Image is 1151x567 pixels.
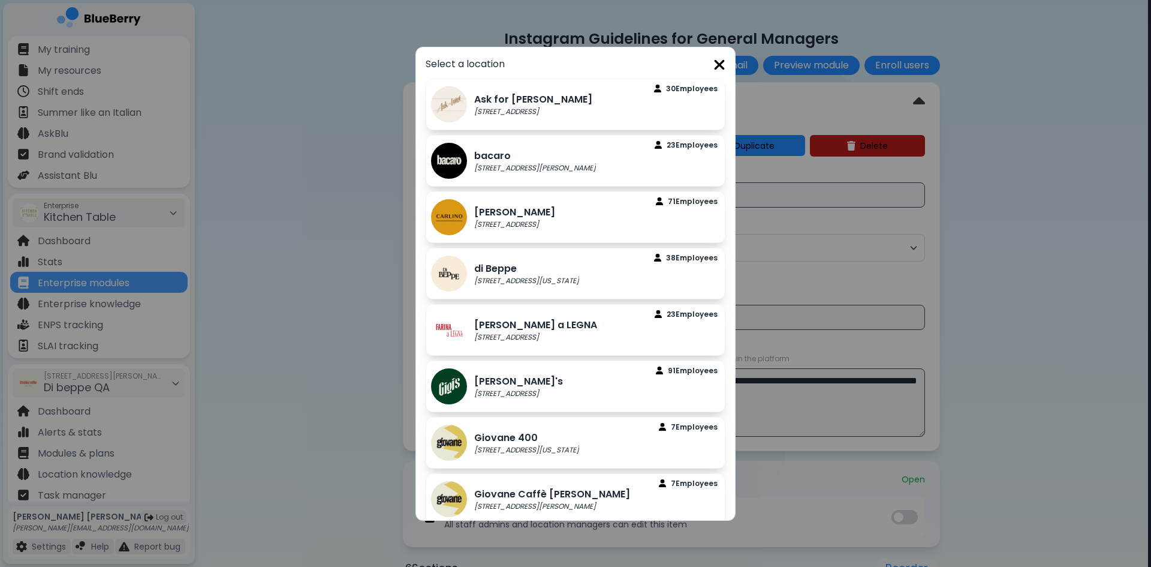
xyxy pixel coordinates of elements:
img: file icon [659,423,666,431]
img: close icon [713,57,725,73]
p: Giovane Caffè [PERSON_NAME] [474,487,630,502]
img: file icon [655,141,662,149]
p: [STREET_ADDRESS][US_STATE] [474,276,579,286]
p: [STREET_ADDRESS][PERSON_NAME] [474,502,630,511]
p: 30 Employee s [666,84,718,94]
img: file icon [659,479,666,488]
p: [STREET_ADDRESS][US_STATE] [474,445,579,455]
img: company thumbnail [431,143,467,179]
img: company thumbnail [431,368,467,404]
img: company thumbnail [431,86,467,122]
p: 23 Employee s [667,310,718,319]
p: [PERSON_NAME] [474,205,555,220]
p: 7 Employee s [671,422,718,432]
p: [STREET_ADDRESS] [474,332,597,342]
p: 71 Employee s [668,197,718,206]
img: file icon [654,254,661,262]
img: company thumbnail [431,425,467,461]
p: [PERSON_NAME] a LEGNA [474,318,597,332]
p: [STREET_ADDRESS] [474,389,563,398]
img: file icon [656,197,663,206]
p: 38 Employee s [666,253,718,263]
img: file icon [654,85,661,93]
p: [STREET_ADDRESS] [474,220,555,229]
p: 91 Employee s [668,366,718,376]
p: Giovane 400 [474,431,579,445]
img: file icon [656,367,663,375]
p: bacaro [474,149,596,163]
img: company thumbnail [431,312,467,348]
img: company thumbnail [431,481,467,517]
p: [STREET_ADDRESS] [474,107,592,116]
p: di Beppe [474,262,579,276]
img: file icon [655,310,662,319]
img: company thumbnail [431,256,467,292]
p: [PERSON_NAME]'s [474,374,563,389]
p: [STREET_ADDRESS][PERSON_NAME] [474,163,596,173]
img: company thumbnail [431,199,467,235]
h1: Select a location [426,57,725,71]
p: 23 Employee s [667,140,718,150]
p: 7 Employee s [671,479,718,488]
p: Ask for [PERSON_NAME] [474,92,592,107]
